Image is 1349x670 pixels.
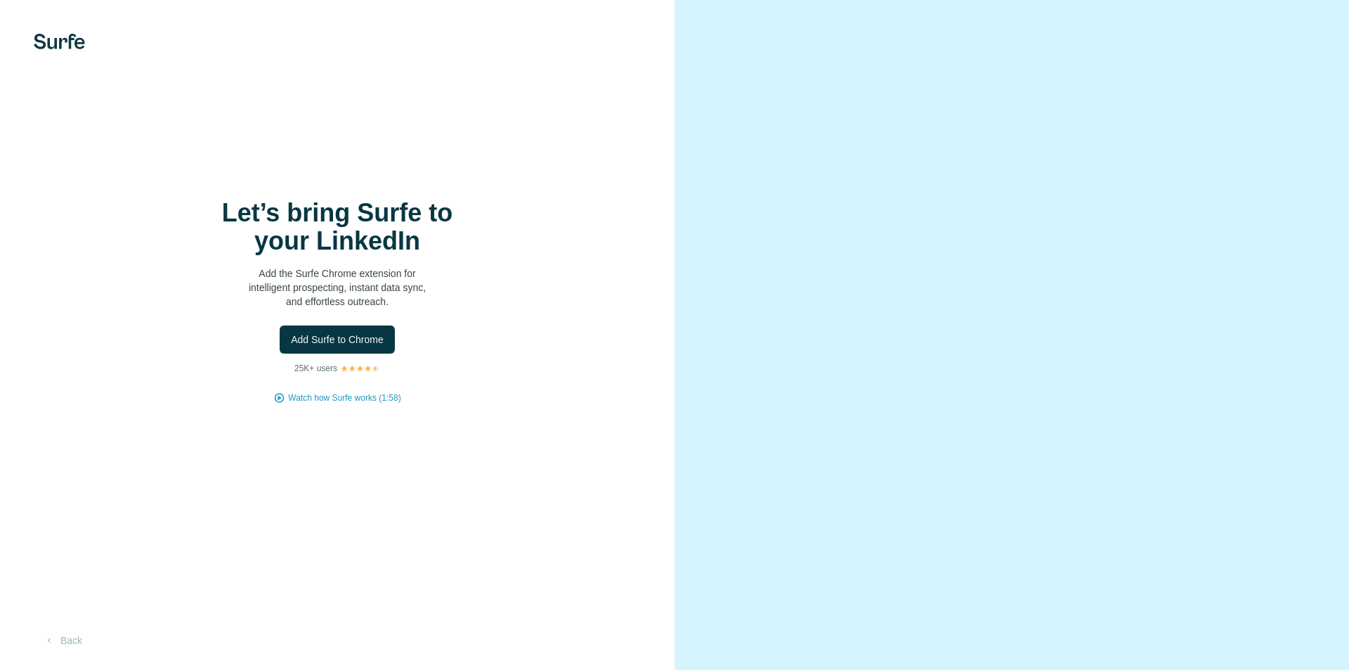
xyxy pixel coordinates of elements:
[197,266,478,309] p: Add the Surfe Chrome extension for intelligent prospecting, instant data sync, and effortless out...
[340,364,380,373] img: Rating Stars
[197,199,478,255] h1: Let’s bring Surfe to your LinkedIn
[291,333,384,347] span: Add Surfe to Chrome
[34,34,85,49] img: Surfe's logo
[288,392,400,404] button: Watch how Surfe works (1:58)
[34,628,92,653] button: Back
[280,326,395,354] button: Add Surfe to Chrome
[294,362,337,375] p: 25K+ users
